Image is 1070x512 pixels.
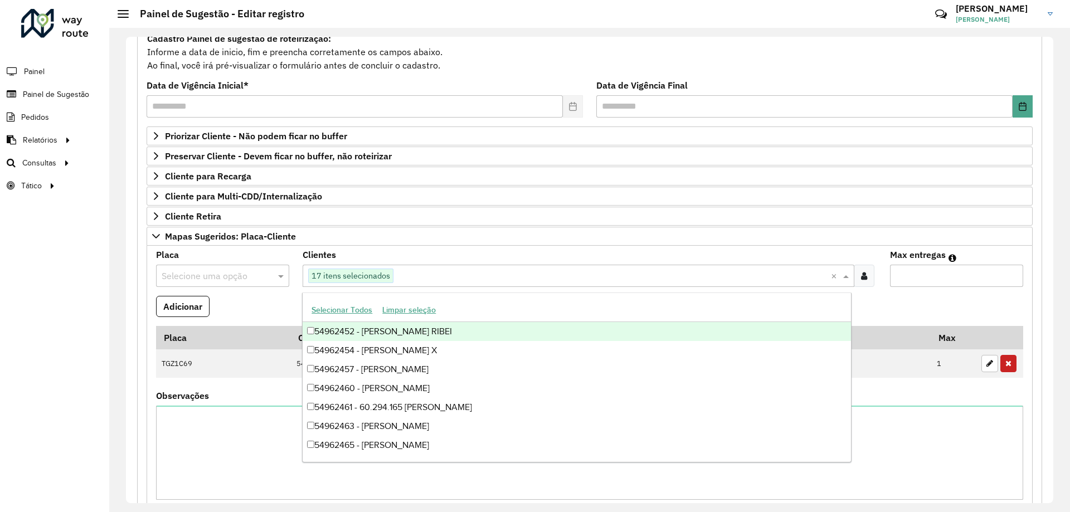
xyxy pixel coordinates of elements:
div: 54962463 - [PERSON_NAME] [303,417,850,436]
a: Priorizar Cliente - Não podem ficar no buffer [147,126,1033,145]
a: Mapas Sugeridos: Placa-Cliente [147,227,1033,246]
label: Placa [156,248,179,261]
div: 54962461 - 60.294.165 [PERSON_NAME] [303,398,850,417]
button: Choose Date [1013,95,1033,118]
div: 54962465 - [PERSON_NAME] [303,436,850,455]
span: Cliente para Multi-CDD/Internalização [165,192,322,201]
td: TGZ1C69 [156,349,290,378]
label: Clientes [303,248,336,261]
span: Consultas [22,157,56,169]
span: Painel [24,66,45,77]
button: Selecionar Todos [307,301,377,319]
label: Max entregas [890,248,946,261]
div: 54962452 - [PERSON_NAME] RIBEI [303,322,850,341]
span: Cliente Retira [165,212,221,221]
span: Clear all [831,269,840,282]
span: Pedidos [21,111,49,123]
div: 54962466 - 60.344.476 [PERSON_NAME] [303,455,850,474]
span: Preservar Cliente - Devem ficar no buffer, não roteirizar [165,152,392,160]
ng-dropdown-panel: Options list [302,292,851,462]
td: 1 [931,349,976,378]
button: Adicionar [156,296,210,317]
th: Código Cliente [290,326,644,349]
th: Placa [156,326,290,349]
h3: [PERSON_NAME] [956,3,1039,14]
span: Painel de Sugestão [23,89,89,100]
a: Cliente Retira [147,207,1033,226]
td: 54925605 [290,349,644,378]
label: Data de Vigência Final [596,79,688,92]
th: Max [931,326,976,349]
em: Máximo de clientes que serão colocados na mesma rota com os clientes informados [949,253,956,262]
div: Informe a data de inicio, fim e preencha corretamente os campos abaixo. Ao final, você irá pré-vi... [147,31,1033,72]
span: Mapas Sugeridos: Placa-Cliente [165,232,296,241]
a: Cliente para Recarga [147,167,1033,186]
button: Limpar seleção [377,301,441,319]
div: 54962460 - [PERSON_NAME] [303,379,850,398]
h2: Painel de Sugestão - Editar registro [129,8,304,20]
a: Cliente para Multi-CDD/Internalização [147,187,1033,206]
div: 54962457 - [PERSON_NAME] [303,360,850,379]
label: Observações [156,389,209,402]
strong: Cadastro Painel de sugestão de roteirização: [147,33,331,44]
span: 17 itens selecionados [309,269,393,282]
a: Preservar Cliente - Devem ficar no buffer, não roteirizar [147,147,1033,165]
span: Cliente para Recarga [165,172,251,181]
a: Contato Rápido [929,2,953,26]
span: [PERSON_NAME] [956,14,1039,25]
span: Relatórios [23,134,57,146]
span: Tático [21,180,42,192]
label: Data de Vigência Inicial [147,79,249,92]
span: Priorizar Cliente - Não podem ficar no buffer [165,131,347,140]
div: 54962454 - [PERSON_NAME] X [303,341,850,360]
